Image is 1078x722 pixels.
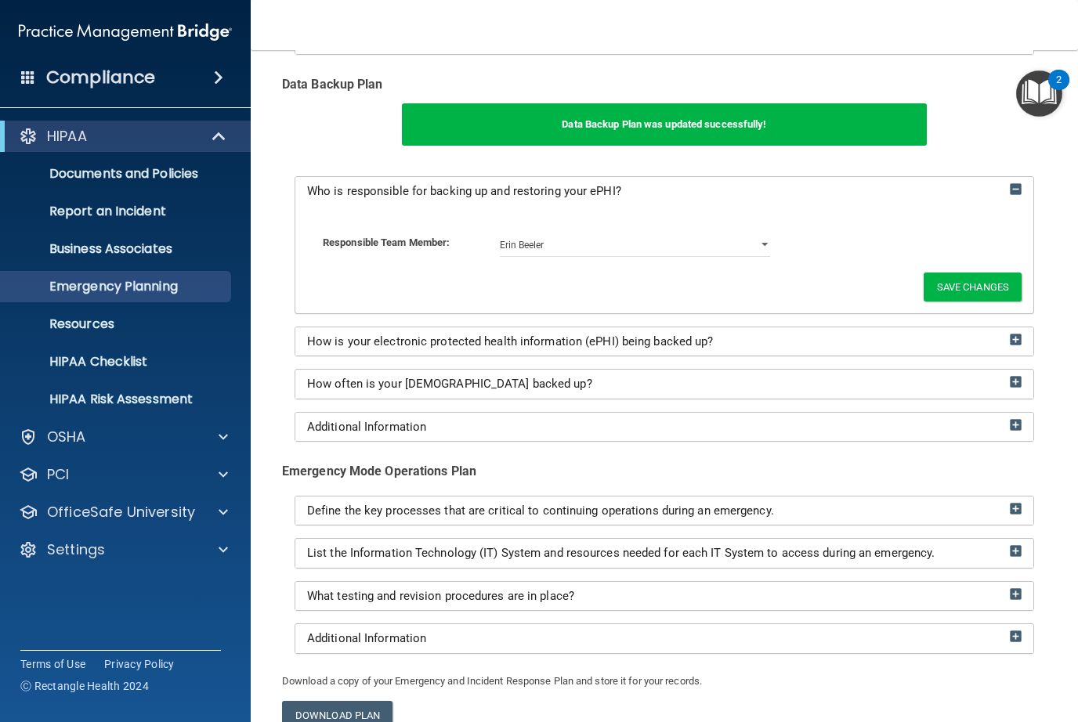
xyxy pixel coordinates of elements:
[10,392,224,407] p: HIPAA Risk Assessment
[19,503,228,522] a: OfficeSafe University
[1010,588,1022,600] img: ic_add_box.75fa564c.png
[924,273,1022,301] button: Save Changes
[10,204,224,219] p: Report an Incident
[47,127,87,146] p: HIPAA
[307,504,1022,518] a: Define the key processes that are critical to continuing operations during an emergency.
[307,420,426,434] span: Additional Information
[307,631,426,645] span: Additional Information
[1010,183,1022,195] img: icon-collapse.69a1e669.png
[1010,376,1022,388] img: ic_add_box.75fa564c.png
[47,428,86,446] p: OSHA
[807,611,1059,673] iframe: Drift Widget Chat Controller
[282,672,1047,691] p: Download a copy of your Emergency and Incident Response Plan and store it for your records.
[1056,80,1062,100] div: 2
[307,184,621,198] span: Who is responsible for backing up and restoring your ePHI?
[282,464,476,478] b: Emergency Mode Operations Plan
[307,632,1022,645] a: Additional Information
[307,421,1022,434] a: Additional Information
[307,546,935,560] span: List the Information Technology (IT) System and resources needed for each IT System to access dur...
[19,465,228,484] a: PCI
[307,590,1022,603] a: What testing and revision procedures are in place?
[307,185,1022,198] a: Who is responsible for backing up and restoring your ePHI?
[307,547,1022,560] a: List the Information Technology (IT) System and resources needed for each IT System to access dur...
[10,279,224,294] p: Emergency Planning
[1010,503,1022,514] img: ic_add_box.75fa564c.png
[20,656,85,672] a: Terms of Use
[19,428,228,446] a: OSHA
[19,16,232,48] img: PMB logo
[10,316,224,332] p: Resources
[10,166,224,182] p: Documents and Policies
[307,377,592,391] span: How often is your [DEMOGRAPHIC_DATA] backed up?
[307,377,1022,391] a: How often is your [DEMOGRAPHIC_DATA] backed up?
[1010,545,1022,557] img: ic_add_box.75fa564c.png
[104,656,175,672] a: Privacy Policy
[47,503,195,522] p: OfficeSafe University
[307,504,774,518] span: Define the key processes that are critical to continuing operations during an emergency.
[323,236,450,248] b: Responsible Team Member:
[10,354,224,370] p: HIPAA Checklist
[19,127,227,146] a: HIPAA
[1010,419,1022,431] img: ic_add_box.75fa564c.png
[307,589,574,603] span: What testing and revision procedures are in place?
[47,540,105,559] p: Settings
[20,678,149,694] span: Ⓒ Rectangle Health 2024
[1016,70,1062,117] button: Open Resource Center, 2 new notifications
[307,335,1022,348] a: How is your electronic protected health information (ePHI) being backed up?
[307,334,714,348] span: How is your electronic protected health information (ePHI) being backed up?
[19,540,228,559] a: Settings
[46,67,155,88] h4: Compliance
[562,118,766,130] span: Data Backup Plan was updated successfully!
[1010,334,1022,345] img: ic_add_box.75fa564c.png
[10,241,224,257] p: Business Associates
[282,77,383,92] b: Data Backup Plan
[47,465,69,484] p: PCI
